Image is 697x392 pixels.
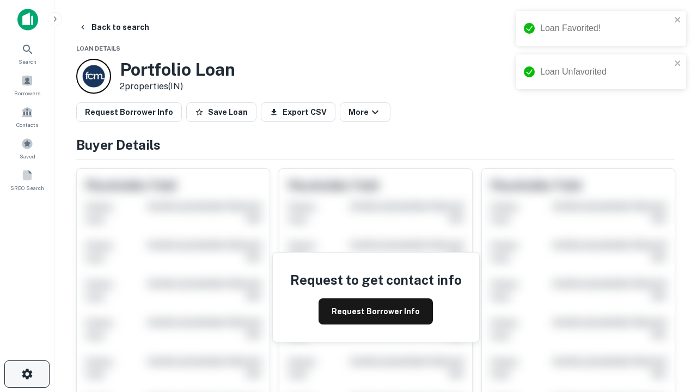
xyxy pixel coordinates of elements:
[674,15,682,26] button: close
[17,9,38,30] img: capitalize-icon.png
[3,39,51,68] a: Search
[643,270,697,322] iframe: Chat Widget
[674,59,682,69] button: close
[319,298,433,324] button: Request Borrower Info
[290,270,462,290] h4: Request to get contact info
[340,102,390,122] button: More
[3,133,51,163] a: Saved
[3,165,51,194] a: SREO Search
[120,80,235,93] p: 2 properties (IN)
[261,102,335,122] button: Export CSV
[20,152,35,161] span: Saved
[540,65,671,78] div: Loan Unfavorited
[76,102,182,122] button: Request Borrower Info
[3,102,51,131] a: Contacts
[3,70,51,100] a: Borrowers
[10,183,44,192] span: SREO Search
[74,17,154,37] button: Back to search
[186,102,256,122] button: Save Loan
[16,120,38,129] span: Contacts
[76,135,675,155] h4: Buyer Details
[19,57,36,66] span: Search
[540,22,671,35] div: Loan Favorited!
[14,89,40,97] span: Borrowers
[120,59,235,80] h3: Portfolio Loan
[76,45,120,52] span: Loan Details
